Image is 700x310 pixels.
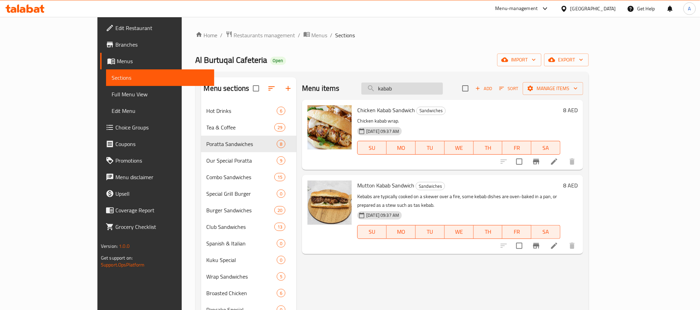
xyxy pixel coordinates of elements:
div: Burger Sandwiches [207,206,274,214]
h2: Menu sections [204,83,249,94]
span: Choice Groups [115,123,209,132]
span: Select to update [512,154,527,169]
a: Menu disclaimer [100,169,214,185]
span: WE [447,143,471,153]
span: Sandwiches [417,107,445,115]
span: Sandwiches [416,182,445,190]
div: items [274,173,285,181]
div: Burger Sandwiches20 [201,202,297,219]
nav: breadcrumb [196,31,589,40]
a: Full Menu View [106,86,214,103]
span: Edit Menu [112,107,209,115]
div: Tea & Coffee29 [201,119,297,136]
span: Combo Sandwiches [207,173,274,181]
a: Choice Groups [100,119,214,136]
span: TU [418,227,442,237]
a: Menus [303,31,328,40]
a: Coupons [100,136,214,152]
button: MO [387,141,416,155]
span: 15 [275,174,285,181]
button: FR [502,225,531,239]
div: Open [270,57,286,65]
a: Grocery Checklist [100,219,214,235]
button: TH [474,225,503,239]
span: 13 [275,224,285,230]
span: MO [389,143,413,153]
span: Coupons [115,140,209,148]
span: Upsell [115,190,209,198]
div: Club Sandwiches [207,223,274,231]
a: Edit menu item [550,242,558,250]
div: items [274,223,285,231]
div: items [274,206,285,214]
div: Wrap Sandwiches [207,272,277,281]
span: Menus [312,31,328,39]
span: SU [360,227,384,237]
button: SA [531,225,560,239]
span: Chicken Kabab Sandwich [357,105,415,115]
span: 0 [277,257,285,263]
div: items [277,140,285,148]
div: Poratta Sandwiches8 [201,136,297,152]
span: Select section [458,81,473,96]
button: Branch-specific-item [528,238,545,254]
div: Special Grill Burger0 [201,185,297,202]
button: WE [445,225,474,239]
button: Add section [280,80,296,97]
span: Spanish & Italian [207,239,277,248]
span: Edit Restaurant [115,24,209,32]
div: items [277,289,285,297]
img: Mutton Kabab Sandwich [308,181,352,225]
span: Our Special Poratta [207,156,277,165]
button: import [497,54,541,66]
li: / [330,31,333,39]
span: [DATE] 09:37 AM [363,128,402,135]
button: Add [473,83,495,94]
div: Menu-management [495,4,538,13]
span: Poratta Sandwiches [207,140,277,148]
a: Upsell [100,185,214,202]
span: 5 [277,273,285,280]
div: items [277,190,285,198]
div: items [277,107,285,115]
button: Branch-specific-item [528,153,545,170]
div: Tea & Coffee [207,123,274,132]
div: Hot Drinks6 [201,103,297,119]
div: Broasted Chicken6 [201,285,297,301]
span: Sections [112,74,209,82]
button: Manage items [523,82,583,95]
span: Sort items [495,83,523,94]
span: Grocery Checklist [115,223,209,231]
h6: 8 AED [563,105,578,115]
span: SA [534,143,558,153]
button: TU [416,141,445,155]
span: Select to update [512,239,527,253]
button: FR [502,141,531,155]
a: Coverage Report [100,202,214,219]
span: Sort sections [263,80,280,97]
span: 6 [277,108,285,114]
button: WE [445,141,474,155]
div: Kuku Special0 [201,252,297,268]
a: Branches [100,36,214,53]
a: Sections [106,69,214,86]
span: FR [505,227,529,237]
div: Our Special Poratta9 [201,152,297,169]
input: search [361,83,443,95]
span: Broasted Chicken [207,289,277,297]
span: 1.0.0 [119,242,130,251]
p: Chicken kabab wrap. [357,117,560,125]
div: items [277,156,285,165]
span: Restaurants management [234,31,295,39]
span: Manage items [528,84,578,93]
span: 6 [277,290,285,297]
span: Kuku Special [207,256,277,264]
p: Kebabs are typically cooked on a skewer over a fire, some kebab dishes are oven-baked in a pan, o... [357,192,560,210]
a: Edit Restaurant [100,20,214,36]
span: Coverage Report [115,206,209,214]
span: Al Burtuqal Cafeteria [196,52,267,68]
